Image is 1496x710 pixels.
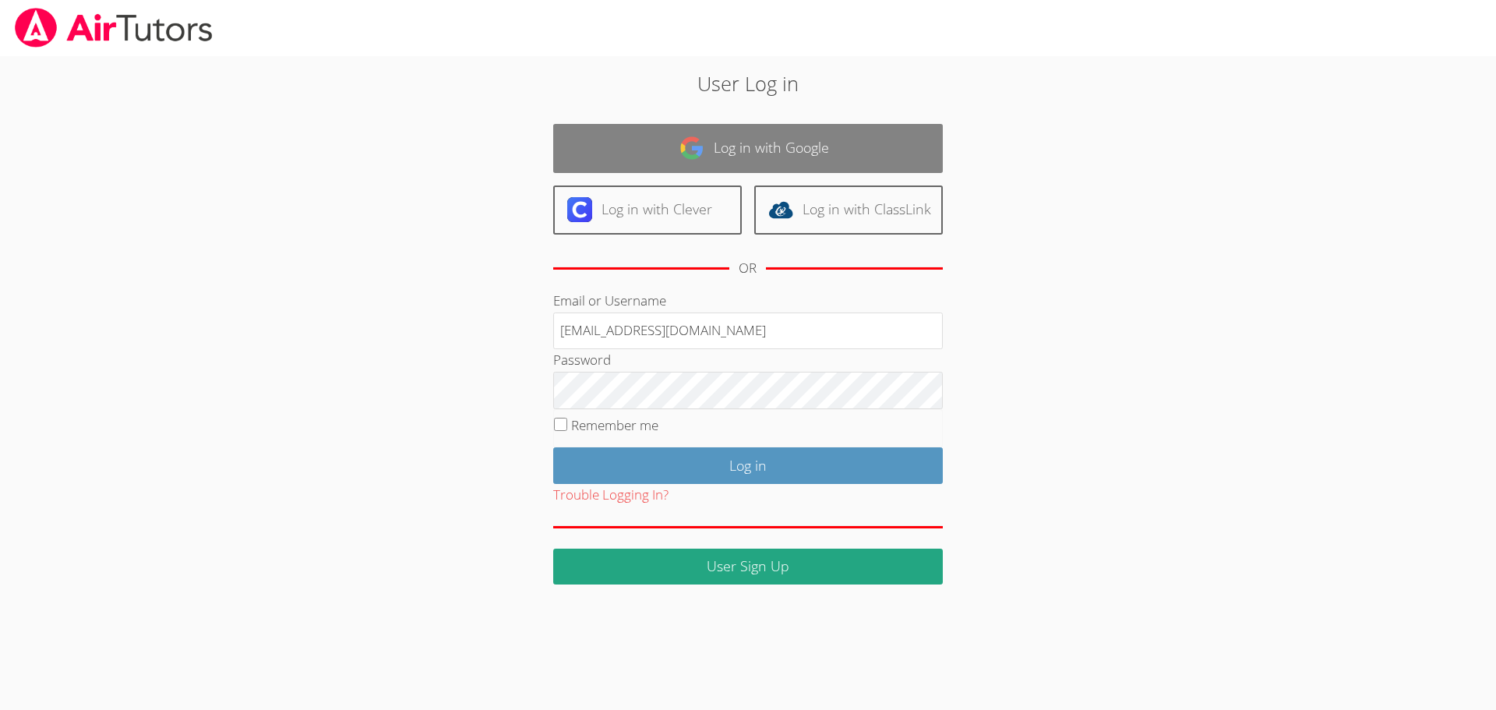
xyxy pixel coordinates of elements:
[754,185,943,235] a: Log in with ClassLink
[768,197,793,222] img: classlink-logo-d6bb404cc1216ec64c9a2012d9dc4662098be43eaf13dc465df04b49fa7ab582.svg
[553,549,943,585] a: User Sign Up
[553,447,943,484] input: Log in
[679,136,704,161] img: google-logo-50288ca7cdecda66e5e0955fdab243c47b7ad437acaf1139b6f446037453330a.svg
[567,197,592,222] img: clever-logo-6eab21bc6e7a338710f1a6ff85c0baf02591cd810cc4098c63d3a4b26e2feb20.svg
[553,484,669,507] button: Trouble Logging In?
[739,257,757,280] div: OR
[553,291,666,309] label: Email or Username
[13,8,214,48] img: airtutors_banner-c4298cdbf04f3fff15de1276eac7730deb9818008684d7c2e4769d2f7ddbe033.png
[553,124,943,173] a: Log in with Google
[553,185,742,235] a: Log in with Clever
[553,351,611,369] label: Password
[344,69,1152,98] h2: User Log in
[571,416,658,434] label: Remember me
